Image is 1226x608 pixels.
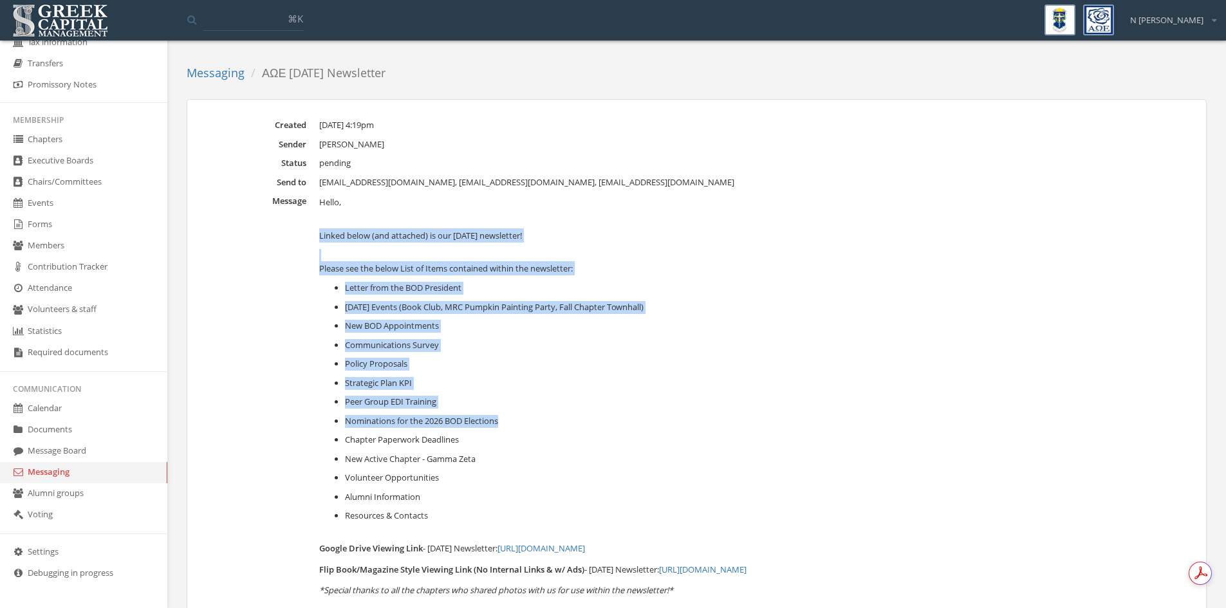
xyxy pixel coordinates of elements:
[345,415,893,428] li: Nominations for the 2026 BOD Elections
[1130,14,1203,26] span: N [PERSON_NAME]
[345,434,893,447] li: Chapter Paperwork Deadlines
[345,377,893,390] li: Strategic Plan KPI
[203,195,306,207] dt: Message
[345,282,893,295] li: Letter from the BOD President
[203,119,306,131] dt: Created
[319,195,893,209] p: Hello,
[345,396,893,409] li: Peer Group EDI Training
[345,491,893,504] li: Alumni Information
[319,261,893,275] p: Please see the below List of Items contained within the newsletter:
[659,564,747,575] a: [URL][DOMAIN_NAME]
[319,584,673,596] em: *Special thanks to all the chapters who shared photos with us for use within the newsletter!*
[203,157,306,169] dt: Status
[345,339,893,352] li: Communications Survey
[245,65,385,82] li: ΑΩΕ [DATE] Newsletter
[319,119,374,131] span: [DATE] 4:19pm
[345,301,893,314] li: [DATE] Events (Book Club, MRC Pumpkin Painting Party, Fall Chapter Townhall)
[345,358,893,371] li: Policy Proposals
[345,510,893,522] li: Resources & Contacts
[319,138,384,150] span: [PERSON_NAME]
[319,157,1190,170] dd: pending
[203,138,306,151] dt: Sender
[187,65,245,80] a: Messaging
[319,564,584,575] strong: Flip Book/Magazine Style Viewing Link (No Internal Links & w/ Ads)
[319,176,1190,189] dd: [EMAIL_ADDRESS][DOMAIN_NAME], [EMAIL_ADDRESS][DOMAIN_NAME], [EMAIL_ADDRESS][DOMAIN_NAME]
[319,562,893,576] p: - [DATE] Newsletter:
[345,472,893,484] li: Volunteer Opportunities
[288,12,303,25] span: ⌘K
[345,320,893,333] li: New BOD Appointments
[497,542,585,554] a: [URL][DOMAIN_NAME]
[1122,5,1216,26] div: N [PERSON_NAME]
[319,541,893,555] p: - [DATE] Newsletter:
[319,228,893,243] p: Linked below (and attached) is our [DATE] newsletter!
[345,453,893,466] li: New Active Chapter - Gamma Zeta
[203,176,306,189] dt: Send to
[319,542,423,554] strong: Google Drive Viewing Link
